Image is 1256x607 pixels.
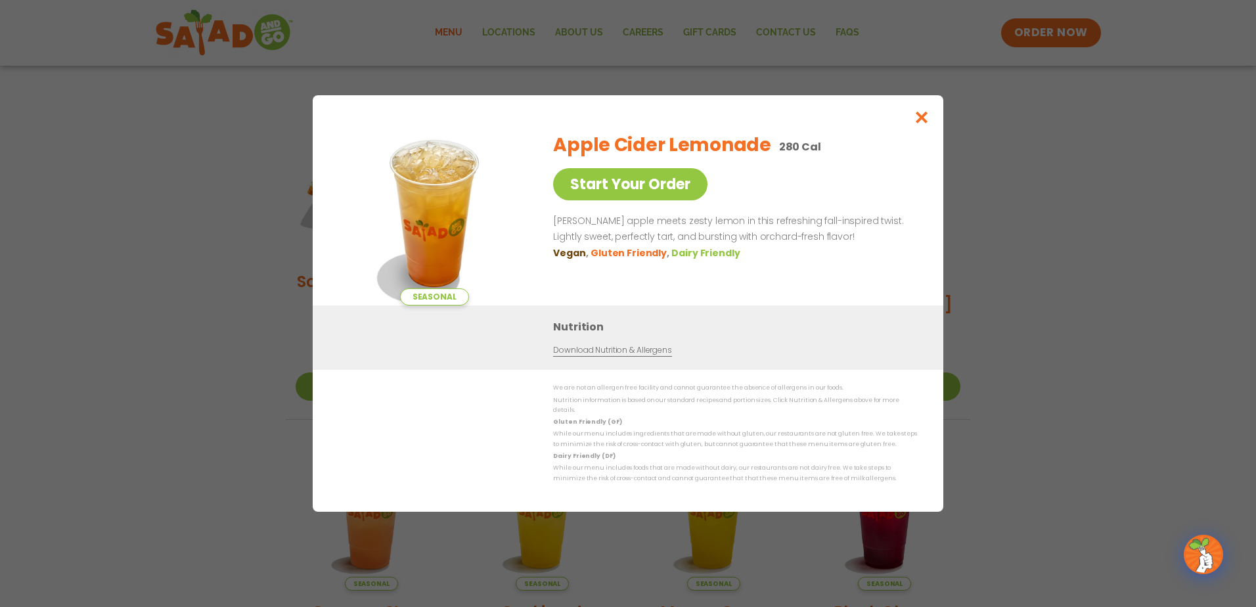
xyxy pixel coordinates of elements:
[553,418,621,426] strong: Gluten Friendly (GF)
[553,395,917,416] p: Nutrition information is based on our standard recipes and portion sizes. Click Nutrition & Aller...
[553,131,771,159] h2: Apple Cider Lemonade
[553,246,591,260] li: Vegan
[671,246,742,260] li: Dairy Friendly
[342,122,526,305] img: Featured product photo for Apple Cider Lemonade
[553,214,912,245] p: [PERSON_NAME] apple meets zesty lemon in this refreshing fall-inspired twist. Lightly sweet, perf...
[553,463,917,483] p: While our menu includes foods that are made without dairy, our restaurants are not dairy free. We...
[553,168,707,200] a: Start Your Order
[779,139,821,155] p: 280 Cal
[1185,536,1222,573] img: wpChatIcon
[400,288,469,305] span: Seasonal
[553,452,615,460] strong: Dairy Friendly (DF)
[553,383,917,393] p: We are not an allergen free facility and cannot guarantee the absence of allergens in our foods.
[901,95,943,139] button: Close modal
[553,344,671,357] a: Download Nutrition & Allergens
[591,246,671,260] li: Gluten Friendly
[553,429,917,449] p: While our menu includes ingredients that are made without gluten, our restaurants are not gluten ...
[553,319,924,335] h3: Nutrition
